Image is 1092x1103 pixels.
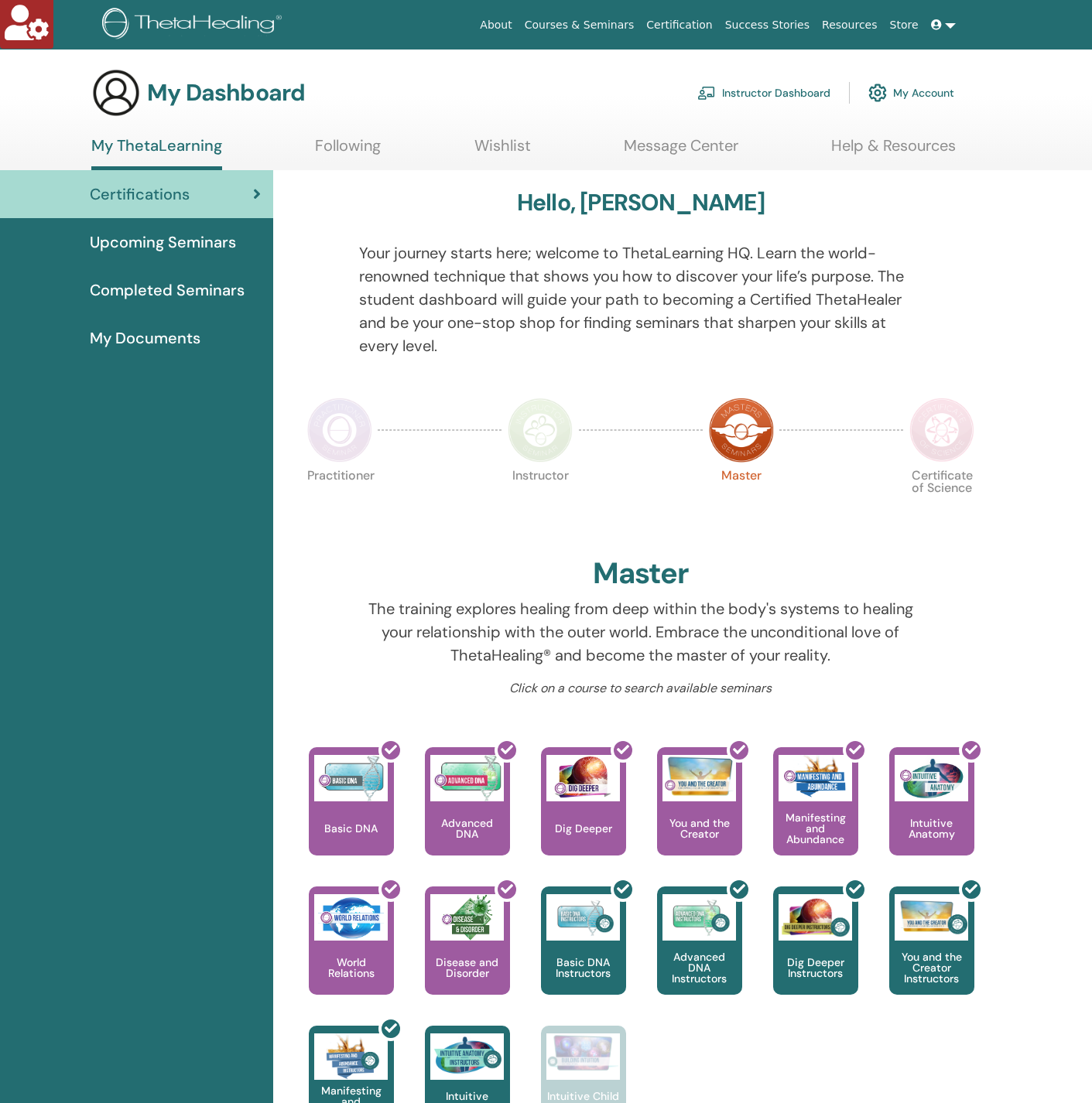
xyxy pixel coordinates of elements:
[719,11,816,39] a: Success Stories
[657,818,742,839] p: You and the Creator
[662,755,736,797] img: You and the Creator
[831,136,956,166] a: Help & Resources
[868,76,954,110] a: My Account
[773,747,858,886] a: Manifesting and Abundance Manifesting and Abundance
[359,241,922,357] p: Your journey starts here; welcome to ThetaLearning HQ. Learn the world-renowned technique that sh...
[593,556,689,592] h2: Master
[517,189,765,217] h3: Hello, [PERSON_NAME]
[697,86,716,100] img: chalkboard-teacher.svg
[430,755,504,801] img: Advanced DNA
[147,79,305,107] h3: My Dashboard
[546,755,620,801] img: Dig Deeper
[889,951,974,984] p: You and the Creator Instructors
[314,755,388,801] img: Basic DNA
[773,886,858,1026] a: Dig Deeper Instructors Dig Deeper Instructors
[315,136,381,166] a: Following
[779,755,852,801] img: Manifesting and Abundance
[773,812,858,845] p: Manifesting and Abundance
[309,886,394,1026] a: World Relations World Relations
[430,894,504,941] img: Disease and Disorder
[307,398,372,463] img: Practitioner
[519,11,641,39] a: Courses & Seminars
[309,957,394,978] p: World Relations
[309,747,394,886] a: Basic DNA Basic DNA
[430,1033,504,1080] img: Intuitive Anatomy Instructors
[90,326,200,350] span: My Documents
[425,747,510,886] a: Advanced DNA Advanced DNA
[697,76,830,110] a: Instructor Dashboard
[359,597,922,667] p: The training explores healing from deep within the body's systems to healing your relationship wi...
[657,951,742,984] p: Advanced DNA Instructors
[868,80,887,106] img: cog.svg
[90,231,236,254] span: Upcoming Seminars
[546,894,620,941] img: Basic DNA Instructors
[549,823,618,834] p: Dig Deeper
[889,818,974,839] p: Intuitive Anatomy
[425,818,510,839] p: Advanced DNA
[546,1033,620,1071] img: Intuitive Child In Me Instructors
[307,470,372,534] p: Practitioner
[662,894,736,941] img: Advanced DNA Instructors
[314,1033,388,1080] img: Manifesting and Abundance Instructors
[657,747,742,886] a: You and the Creator You and the Creator
[909,398,974,463] img: Certificate of Science
[508,398,573,463] img: Instructor
[779,894,852,941] img: Dig Deeper Instructors
[657,886,742,1026] a: Advanced DNA Instructors Advanced DNA Instructors
[425,957,510,978] p: Disease and Disorder
[816,11,884,39] a: Resources
[474,11,518,39] a: About
[314,894,388,941] img: World Relations
[709,470,774,534] p: Master
[90,278,245,302] span: Completed Seminars
[884,11,925,39] a: Store
[709,398,774,463] img: Master
[541,957,626,978] p: Basic DNA Instructors
[474,136,531,166] a: Wishlist
[909,470,974,534] p: Certificate of Science
[889,886,974,1026] a: You and the Creator Instructors You and the Creator Instructors
[773,957,858,978] p: Dig Deeper Instructors
[895,755,968,801] img: Intuitive Anatomy
[102,8,287,43] img: logo.png
[359,679,922,698] p: Click on a course to search available seminars
[640,11,718,39] a: Certification
[541,886,626,1026] a: Basic DNA Instructors Basic DNA Instructors
[425,886,510,1026] a: Disease and Disorder Disease and Disorder
[91,68,141,118] img: generic-user-icon.jpg
[895,894,968,941] img: You and the Creator Instructors
[508,470,573,534] p: Instructor
[624,136,738,166] a: Message Center
[91,136,222,170] a: My ThetaLearning
[541,747,626,886] a: Dig Deeper Dig Deeper
[889,747,974,886] a: Intuitive Anatomy Intuitive Anatomy
[90,183,190,206] span: Certifications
